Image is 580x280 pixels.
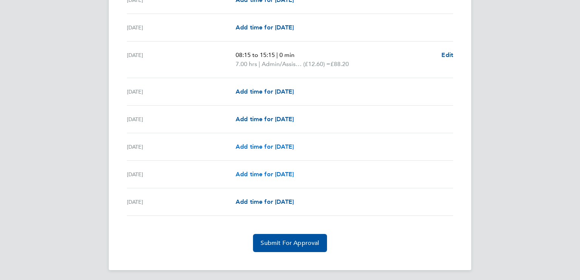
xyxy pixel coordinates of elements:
span: Admin/Assistant Coach rate [262,60,303,69]
div: [DATE] [127,87,236,96]
button: Submit For Approval [253,234,327,252]
span: 08:15 to 15:15 [236,51,275,58]
span: Add time for [DATE] [236,115,294,123]
span: (£12.60) = [303,60,330,68]
span: Add time for [DATE] [236,171,294,178]
span: | [276,51,278,58]
span: Add time for [DATE] [236,198,294,205]
span: £88.20 [330,60,349,68]
span: 7.00 hrs [236,60,257,68]
div: [DATE] [127,170,236,179]
div: [DATE] [127,23,236,32]
span: Add time for [DATE] [236,24,294,31]
a: Add time for [DATE] [236,87,294,96]
span: Add time for [DATE] [236,88,294,95]
div: [DATE] [127,197,236,206]
a: Add time for [DATE] [236,142,294,151]
div: [DATE] [127,142,236,151]
div: [DATE] [127,115,236,124]
a: Add time for [DATE] [236,170,294,179]
span: | [259,60,260,68]
span: Submit For Approval [261,239,319,247]
a: Add time for [DATE] [236,23,294,32]
a: Add time for [DATE] [236,197,294,206]
span: 0 min [279,51,295,58]
span: Add time for [DATE] [236,143,294,150]
a: Edit [441,51,453,60]
span: Edit [441,51,453,58]
a: Add time for [DATE] [236,115,294,124]
div: [DATE] [127,51,236,69]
